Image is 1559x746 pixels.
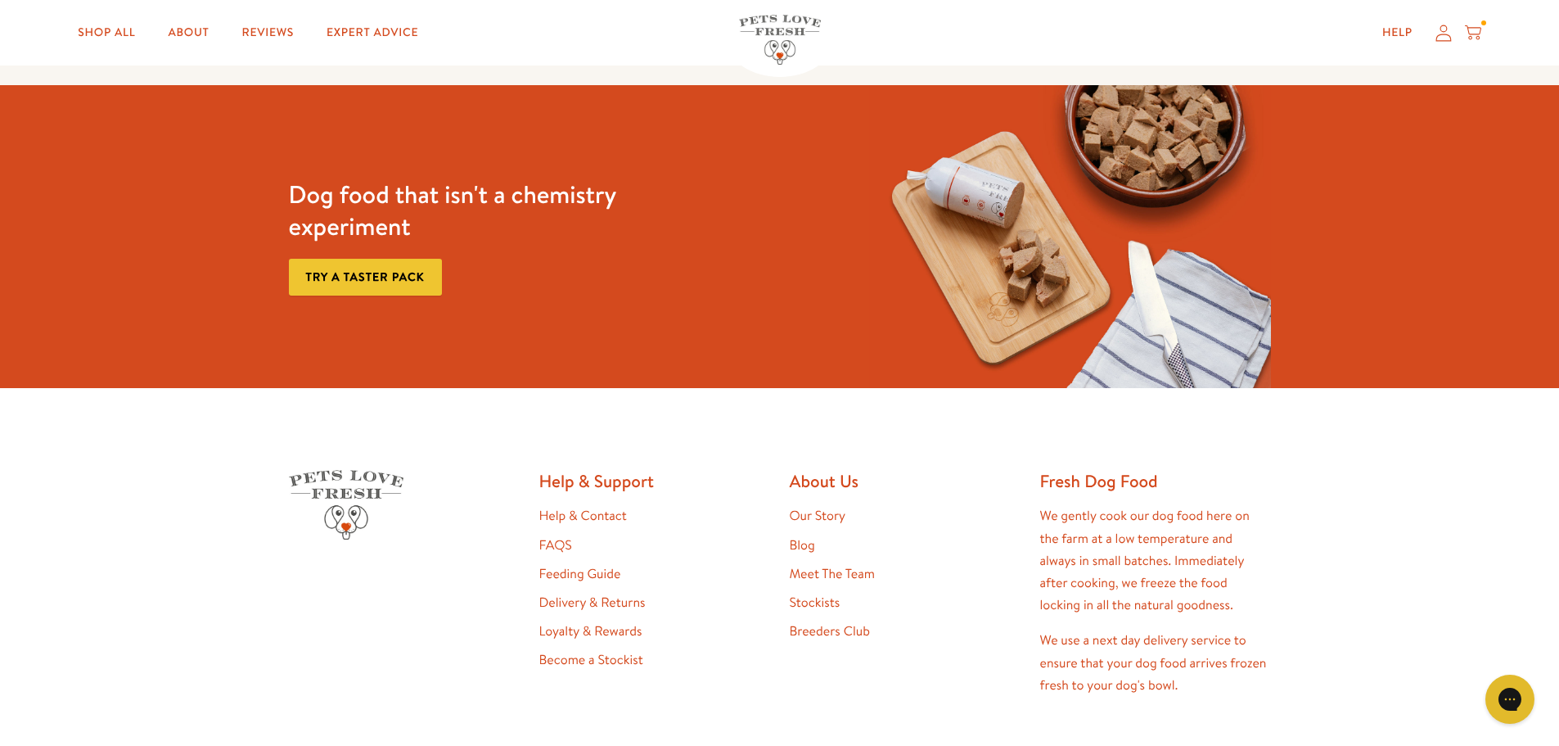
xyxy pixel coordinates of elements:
[229,16,307,49] a: Reviews
[539,622,642,640] a: Loyalty & Rewards
[289,259,442,296] a: Try a taster pack
[790,470,1021,492] h2: About Us
[790,622,870,640] a: Breeders Club
[1477,669,1543,730] iframe: Gorgias live chat messenger
[1369,16,1426,49] a: Help
[739,15,821,65] img: Pets Love Fresh
[539,651,643,669] a: Become a Stockist
[1040,470,1271,492] h2: Fresh Dog Food
[1040,630,1271,697] p: We use a next day delivery service to ensure that your dog food arrives frozen fresh to your dog'...
[790,507,846,525] a: Our Story
[65,16,148,49] a: Shop All
[155,16,222,49] a: About
[539,565,621,583] a: Feeding Guide
[1040,505,1271,617] p: We gently cook our dog food here on the farm at a low temperature and always in small batches. Im...
[869,85,1271,388] img: Fussy
[289,179,691,242] h3: Dog food that isn't a chemistry experiment
[790,565,875,583] a: Meet The Team
[289,470,403,540] img: Pets Love Fresh
[790,594,840,612] a: Stockists
[790,536,815,554] a: Blog
[539,470,770,492] h2: Help & Support
[539,594,646,612] a: Delivery & Returns
[313,16,431,49] a: Expert Advice
[539,536,572,554] a: FAQS
[539,507,627,525] a: Help & Contact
